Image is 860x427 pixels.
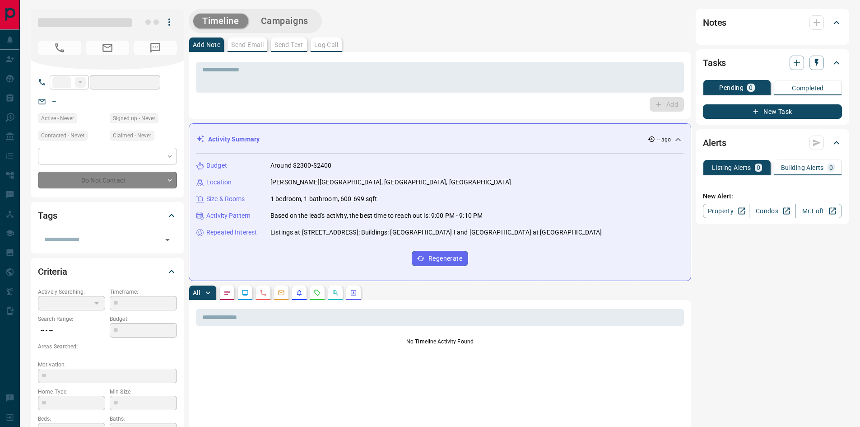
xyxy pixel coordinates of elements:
span: Signed up - Never [113,114,155,123]
p: Add Note [193,42,220,48]
span: No Email [86,41,129,55]
a: Property [703,204,749,218]
div: Tags [38,205,177,226]
p: 1 bedroom, 1 bathroom, 600-699 sqft [270,194,377,204]
p: Location [206,178,232,187]
button: Open [161,234,174,246]
p: Listings at [STREET_ADDRESS]; Buildings: [GEOGRAPHIC_DATA] I and [GEOGRAPHIC_DATA] at [GEOGRAPHIC... [270,228,602,237]
p: 0 [829,164,833,171]
p: New Alert: [703,192,842,201]
span: No Number [38,41,81,55]
svg: Lead Browsing Activity [242,289,249,296]
p: Timeframe: [110,288,177,296]
svg: Opportunities [332,289,339,296]
svg: Calls [260,289,267,296]
p: Pending [719,84,744,91]
a: Mr.Loft [795,204,842,218]
button: Regenerate [412,251,468,266]
div: Tasks [703,52,842,74]
a: Condos [749,204,795,218]
span: No Number [134,41,177,55]
p: -- ago [657,136,671,144]
h2: Tasks [703,56,726,70]
p: [PERSON_NAME][GEOGRAPHIC_DATA], [GEOGRAPHIC_DATA], [GEOGRAPHIC_DATA] [270,178,511,187]
p: Min Size: [110,388,177,396]
span: Contacted - Never [41,131,84,140]
h2: Alerts [703,136,726,150]
p: Home Type: [38,388,105,396]
p: Repeated Interest [206,228,257,237]
p: Areas Searched: [38,343,177,351]
div: Activity Summary-- ago [196,131,683,148]
p: Search Range: [38,315,105,323]
a: -- [52,98,56,105]
h2: Notes [703,15,726,30]
h2: Criteria [38,264,67,279]
svg: Listing Alerts [296,289,303,296]
p: 0 [749,84,753,91]
p: Beds: [38,415,105,423]
p: -- - -- [38,323,105,338]
svg: Agent Actions [350,289,357,296]
h2: Tags [38,208,57,223]
p: 0 [757,164,760,171]
button: Campaigns [252,14,317,28]
p: Around $2300-$2400 [270,161,331,170]
button: Timeline [193,14,248,28]
p: No Timeline Activity Found [196,338,684,346]
div: Do Not Contact [38,172,177,188]
span: Active - Never [41,114,74,123]
svg: Requests [314,289,321,296]
button: New Task [703,104,842,119]
svg: Notes [223,289,231,296]
p: Motivation: [38,361,177,369]
p: Budget [206,161,227,170]
p: All [193,290,200,296]
p: Based on the lead's activity, the best time to reach out is: 9:00 PM - 9:10 PM [270,211,483,221]
p: Building Alerts [781,164,824,171]
div: Alerts [703,132,842,154]
svg: Emails [278,289,285,296]
p: Activity Pattern [206,211,251,221]
p: Completed [792,85,824,91]
p: Size & Rooms [206,194,245,204]
div: Criteria [38,261,177,282]
p: Activity Summary [208,135,260,144]
span: Claimed - Never [113,131,151,140]
p: Listing Alerts [712,164,751,171]
div: Notes [703,12,842,33]
p: Budget: [110,315,177,323]
p: Baths: [110,415,177,423]
p: Actively Searching: [38,288,105,296]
